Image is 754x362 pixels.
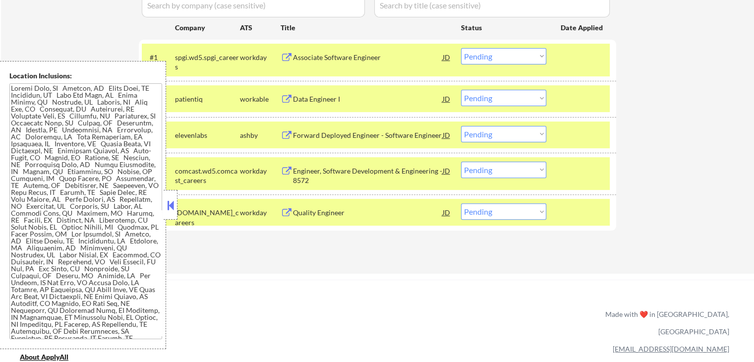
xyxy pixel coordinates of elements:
div: Made with ❤️ in [GEOGRAPHIC_DATA], [GEOGRAPHIC_DATA] [601,305,729,340]
div: Company [175,23,240,33]
a: [EMAIL_ADDRESS][DOMAIN_NAME] [613,345,729,353]
div: JD [442,203,452,221]
div: JD [442,90,452,108]
div: elevenlabs [175,130,240,140]
div: workday [240,166,281,176]
div: [DOMAIN_NAME]_careers [175,208,240,227]
div: spgi.wd5.spgi_careers [175,53,240,72]
div: comcast.wd5.comcast_careers [175,166,240,185]
div: workday [240,53,281,62]
div: ATS [240,23,281,33]
div: ashby [240,130,281,140]
div: Quality Engineer [293,208,443,218]
div: JD [442,48,452,66]
div: Status [461,18,546,36]
div: Title [281,23,452,33]
div: Date Applied [561,23,604,33]
div: JD [442,162,452,180]
div: Forward Deployed Engineer - Software Engineer [293,130,443,140]
div: Engineer, Software Development & Engineering - 8572 [293,166,443,185]
div: Location Inclusions: [9,71,162,81]
div: #1 [150,53,167,62]
div: patientiq [175,94,240,104]
a: Refer & earn free applications 👯‍♀️ [20,319,398,330]
div: workable [240,94,281,104]
div: Associate Software Engineer [293,53,443,62]
div: workday [240,208,281,218]
div: JD [442,126,452,144]
div: Data Engineer I [293,94,443,104]
u: About ApplyAll [20,353,68,361]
